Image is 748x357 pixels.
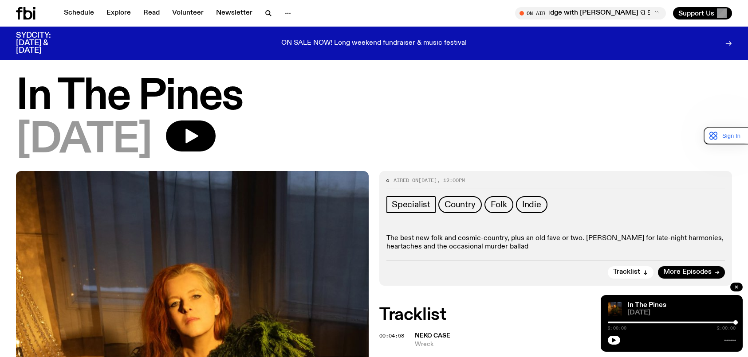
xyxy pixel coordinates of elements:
span: , 12:00pm [437,177,465,184]
a: Newsletter [211,7,258,19]
h2: Tracklist [379,307,732,323]
a: Indie [516,196,547,213]
span: [DATE] [16,120,152,160]
span: Neko Case [415,333,450,339]
a: Volunteer [167,7,209,19]
span: Wreck [415,340,732,349]
button: 00:04:58 [379,334,404,338]
a: Schedule [59,7,99,19]
span: Support Us [678,9,714,17]
span: [DATE] [418,177,437,184]
span: Folk [491,200,507,210]
span: Indie [522,200,541,210]
h3: SYDCITY: [DATE] & [DATE] [16,32,73,54]
a: Specialist [386,196,436,213]
a: Folk [484,196,513,213]
h1: In The Pines [16,77,732,117]
span: 2:00:00 [608,326,626,330]
span: Tracklist [613,269,640,276]
span: [DATE] [627,310,736,316]
span: 00:04:58 [379,332,404,339]
button: On AirThe Bridge with [PERSON_NAME] ପ꒰ ˶• ༝ •˶꒱ଓ Interview w/[PERSON_NAME] [515,7,666,19]
button: Tracklist [608,266,654,279]
p: The best new folk and cosmic-country, plus an old fave or two. [PERSON_NAME] for late-night harmo... [386,234,725,251]
a: Explore [101,7,136,19]
button: Support Us [673,7,732,19]
span: More Episodes [663,269,712,276]
span: Aired on [394,177,418,184]
a: More Episodes [658,266,725,279]
span: Specialist [392,200,430,210]
span: Country [445,200,476,210]
p: ON SALE NOW! Long weekend fundraiser & music festival [281,39,467,47]
span: 2:00:00 [717,326,736,330]
a: Country [438,196,482,213]
a: Read [138,7,165,19]
a: In The Pines [627,302,666,309]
